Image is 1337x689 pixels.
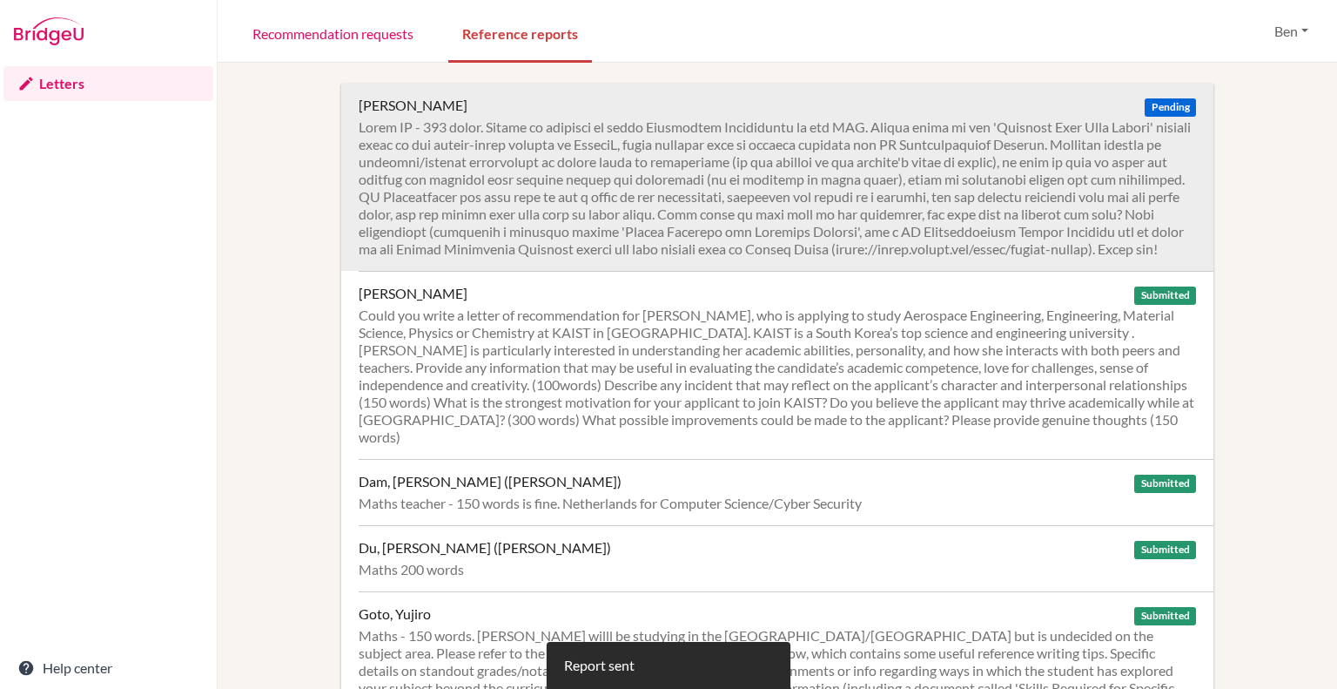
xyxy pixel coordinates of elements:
div: [PERSON_NAME] [359,97,467,114]
span: Submitted [1134,287,1195,305]
div: Maths teacher - 150 words is fine. Netherlands for Computer Science/Cyber Security [359,495,1196,512]
span: Submitted [1134,475,1195,493]
a: Letters [3,66,213,101]
div: Maths 200 words [359,561,1196,578]
img: Bridge-U [14,17,84,45]
div: Dam, [PERSON_NAME] ([PERSON_NAME]) [359,473,621,490]
button: Ben [1266,15,1316,48]
a: Reference reports [448,3,592,63]
a: Recommendation requests [239,3,427,63]
div: Lorem IP - 393 dolor. Sitame co adipisci el seddo Eiusmodtem Incididuntu la etd MAG. Aliqua enima... [359,118,1196,258]
div: [PERSON_NAME] [359,285,467,302]
div: Report sent [564,655,635,676]
span: Submitted [1134,607,1195,625]
div: Du, [PERSON_NAME] ([PERSON_NAME]) [359,539,611,557]
a: [PERSON_NAME] Pending Lorem IP - 393 dolor. Sitame co adipisci el seddo Eiusmodtem Incididuntu la... [359,84,1213,271]
div: Goto, Yujiro [359,605,431,623]
span: Pending [1145,98,1195,117]
a: [PERSON_NAME] Submitted Could you write a letter of recommendation for [PERSON_NAME], who is appl... [359,271,1213,459]
a: Du, [PERSON_NAME] ([PERSON_NAME]) Submitted Maths 200 words [359,525,1213,591]
span: Submitted [1134,541,1195,559]
a: Dam, [PERSON_NAME] ([PERSON_NAME]) Submitted Maths teacher - 150 words is fine. Netherlands for C... [359,459,1213,525]
div: Could you write a letter of recommendation for [PERSON_NAME], who is applying to study Aerospace ... [359,307,1196,446]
